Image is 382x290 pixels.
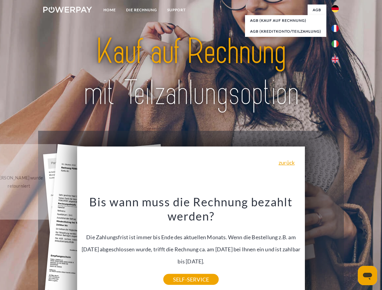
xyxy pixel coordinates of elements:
[81,195,302,224] h3: Bis wann muss die Rechnung bezahlt werden?
[163,274,219,285] a: SELF-SERVICE
[331,56,339,63] img: en
[331,5,339,12] img: de
[308,5,326,15] a: agb
[81,195,302,279] div: Die Zahlungsfrist ist immer bis Ende des aktuellen Monats. Wenn die Bestellung z.B. am [DATE] abg...
[358,266,377,285] iframe: Schaltfläche zum Öffnen des Messaging-Fensters
[279,160,295,165] a: zurück
[121,5,162,15] a: DIE RECHNUNG
[58,29,324,116] img: title-powerpay_de.svg
[245,26,326,37] a: AGB (Kreditkonto/Teilzahlung)
[245,15,326,26] a: AGB (Kauf auf Rechnung)
[331,40,339,47] img: it
[162,5,191,15] a: SUPPORT
[331,25,339,32] img: fr
[98,5,121,15] a: Home
[43,7,92,13] img: logo-powerpay-white.svg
